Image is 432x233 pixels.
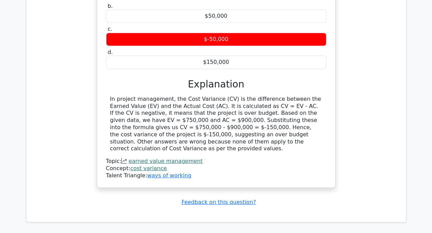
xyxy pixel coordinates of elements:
[106,158,326,179] div: Talent Triangle:
[129,158,203,164] a: earned value management
[108,3,113,9] span: b.
[106,56,326,69] div: $150,000
[181,199,256,205] a: Feedback on this question?
[147,172,191,179] a: ways of working
[110,79,322,90] h3: Explanation
[108,26,113,32] span: c.
[106,33,326,46] div: $-50,000
[130,165,167,172] a: cost variance
[106,158,326,165] div: Topic:
[110,96,322,152] div: In project management, the Cost Variance (CV) is the difference between the Earned Value (EV) and...
[106,165,326,172] div: Concept:
[108,49,113,55] span: d.
[106,10,326,23] div: $50,000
